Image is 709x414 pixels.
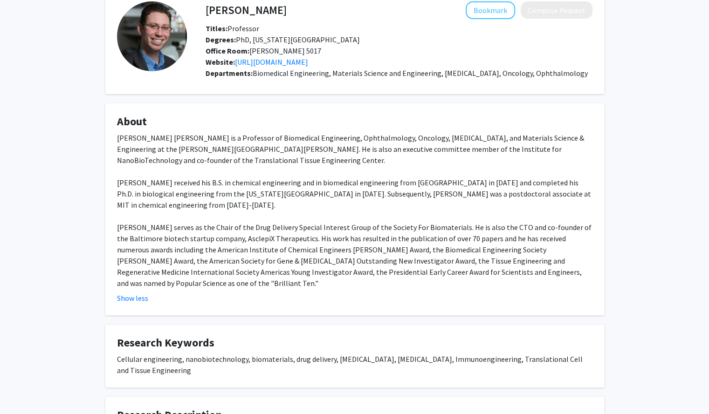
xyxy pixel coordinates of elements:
div: Cellular engineering, nanobiotechnology, biomaterials, drug delivery, [MEDICAL_DATA], [MEDICAL_DA... [117,353,592,376]
b: Titles: [206,24,227,33]
iframe: Chat [7,372,40,407]
span: Biomedical Engineering, Materials Science and Engineering, [MEDICAL_DATA], Oncology, Ophthalmology [253,68,588,78]
button: Compose Request to Jordan Green [521,1,592,19]
div: [PERSON_NAME] [PERSON_NAME] is a Professor of Biomedical Engineering, Ophthalmology, Oncology, [M... [117,132,592,289]
button: Add Jordan Green to Bookmarks [466,1,515,19]
b: Website: [206,57,235,67]
h4: [PERSON_NAME] [206,1,287,19]
b: Office Room: [206,46,249,55]
span: [PERSON_NAME] 5017 [206,46,321,55]
a: Opens in a new tab [235,57,308,67]
h4: About [117,115,592,129]
b: Departments: [206,68,253,78]
span: PhD, [US_STATE][GEOGRAPHIC_DATA] [206,35,360,44]
button: Show less [117,292,148,304]
img: Profile Picture [117,1,187,71]
span: Professor [206,24,259,33]
h4: Research Keywords [117,336,592,350]
b: Degrees: [206,35,236,44]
